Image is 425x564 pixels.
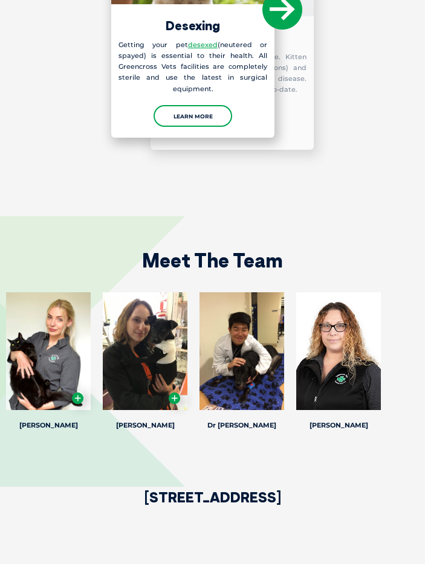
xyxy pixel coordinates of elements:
h4: [PERSON_NAME] [296,422,381,429]
h4: Dr [PERSON_NAME] [200,422,284,429]
h2: Meet The Team [142,251,283,270]
h4: [PERSON_NAME] [6,422,91,429]
h4: [PERSON_NAME] [103,422,187,429]
p: Getting your pet (neutered or spayed) is essential to their health. All Greencross Vets facilitie... [111,39,274,94]
h3: Desexing [111,19,274,32]
h2: [STREET_ADDRESS] [144,490,281,525]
